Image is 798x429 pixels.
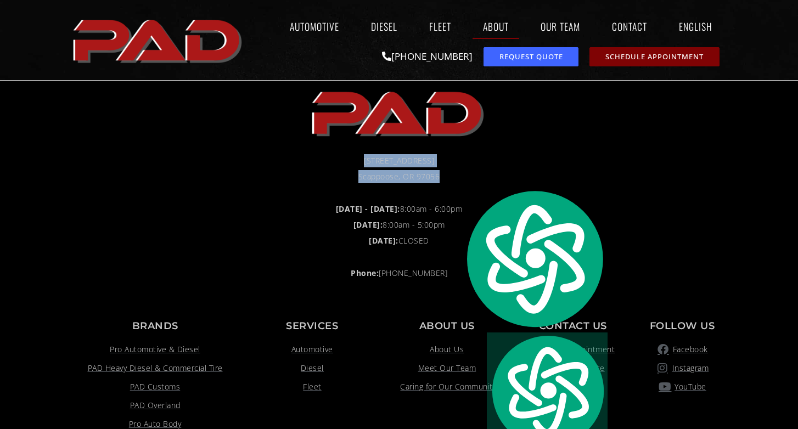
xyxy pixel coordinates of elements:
[336,202,463,216] span: 8:00am - 6:00pm
[369,235,398,246] b: [DATE]:
[279,14,350,39] a: Automotive
[605,53,704,60] span: Schedule Appointment
[430,343,464,356] span: About Us
[308,82,490,143] img: The image shows the word "PAD" in bold, red, uppercase letters with a slight shadow effect.
[110,343,200,356] span: Pro Automotive & Diesel
[390,362,504,375] a: Meet Our Team
[353,218,445,232] span: 8:00am - 5:00pm
[670,343,708,356] span: Facebook
[291,343,333,356] span: Automotive
[418,362,476,375] span: Meet Our Team
[246,343,379,356] a: Automotive
[670,362,709,375] span: Instagram
[75,82,723,143] a: pro automotive and diesel home page
[642,380,723,393] a: YouTube
[419,14,462,39] a: Fleet
[473,14,519,39] a: About
[668,14,728,39] a: English
[336,204,400,214] b: [DATE] - [DATE]:
[75,267,723,280] a: Phone:[PHONE_NUMBER]
[353,219,383,230] b: [DATE]:
[130,399,181,412] span: PAD Overland
[530,14,591,39] a: Our Team
[246,380,379,393] a: Fleet
[248,14,728,39] nav: Menu
[642,321,723,331] p: Follow Us
[351,267,447,280] span: [PHONE_NUMBER]
[369,234,429,247] span: CLOSED
[397,380,496,393] span: Caring for Our Community
[589,47,720,66] a: schedule repair or service appointment
[75,380,235,393] a: PAD Customs
[75,343,235,356] a: Pro Automotive & Diesel
[246,321,379,331] p: Services
[301,362,324,375] span: Diesel
[382,50,473,63] a: [PHONE_NUMBER]
[130,380,181,393] span: PAD Customs
[351,268,379,278] strong: Phone:
[672,380,706,393] span: YouTube
[364,154,434,167] span: [STREET_ADDRESS]
[75,321,235,331] p: Brands
[88,362,223,375] span: PAD Heavy Diesel & Commercial Tire
[499,53,563,60] span: Request Quote
[361,14,408,39] a: Diesel
[390,321,504,331] p: About Us
[602,14,657,39] a: Contact
[303,380,322,393] span: Fleet
[75,362,235,375] a: Visit link opens in a new tab
[70,10,248,70] img: The image shows the word "PAD" in bold, red, uppercase letters with a slight shadow effect.
[70,10,248,70] a: pro automotive and diesel home page
[390,343,504,356] a: About Us
[246,362,379,375] a: Diesel
[642,343,723,356] a: pro automotive and diesel facebook page
[358,170,440,183] span: Scappoose, OR 97056
[460,187,608,330] img: logo.svg
[642,362,723,375] a: pro automotive and diesel instagram page
[484,47,578,66] a: request a service or repair quote
[75,399,235,412] a: Visit link opens in a new tab
[390,380,504,393] a: Caring for Our Community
